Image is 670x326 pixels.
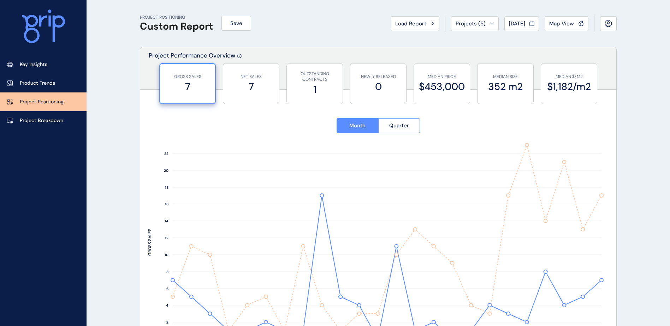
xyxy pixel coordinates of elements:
[504,16,539,31] button: [DATE]
[389,122,409,129] span: Quarter
[290,83,339,96] label: 1
[417,74,466,80] p: MEDIAN PRICE
[165,219,168,223] text: 14
[391,16,439,31] button: Load Report
[481,80,530,93] label: 352 m2
[545,16,588,31] button: Map View
[451,16,499,31] button: Projects (5)
[165,185,168,190] text: 18
[545,74,593,80] p: MEDIAN $/M2
[165,202,168,206] text: 16
[230,20,242,27] span: Save
[354,74,403,80] p: NEWLY RELEASED
[337,118,378,133] button: Month
[481,74,530,80] p: MEDIAN SIZE
[509,20,525,27] span: [DATE]
[149,52,235,89] p: Project Performance Overview
[140,20,213,32] h1: Custom Report
[164,74,212,80] p: GROSS SALES
[20,61,47,68] p: Key Insights
[221,16,251,31] button: Save
[290,71,339,83] p: OUTSTANDING CONTRACTS
[227,74,275,80] p: NET SALES
[395,20,426,27] span: Load Report
[417,80,466,93] label: $453,000
[20,80,55,87] p: Product Trends
[164,151,168,156] text: 22
[166,270,168,274] text: 8
[545,80,593,93] label: $1,182/m2
[20,98,64,105] p: Project Positioning
[166,303,168,308] text: 4
[164,80,212,93] label: 7
[549,20,574,27] span: Map View
[164,168,168,173] text: 20
[378,118,420,133] button: Quarter
[166,286,168,291] text: 6
[354,80,403,93] label: 0
[165,253,168,257] text: 10
[166,320,168,325] text: 2
[456,20,486,27] span: Projects ( 5 )
[20,117,63,124] p: Project Breakdown
[227,80,275,93] label: 7
[147,229,153,256] text: GROSS SALES
[165,236,168,240] text: 12
[349,122,366,129] span: Month
[140,14,213,20] p: PROJECT POSITIONING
